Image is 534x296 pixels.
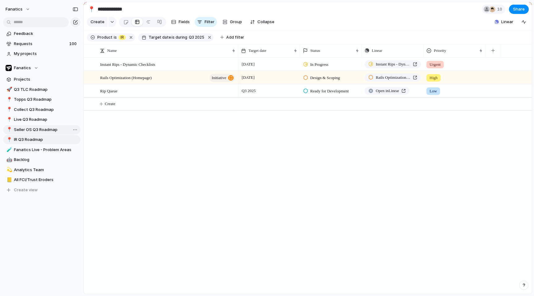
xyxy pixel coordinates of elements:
a: 🚀Q3 TLC Roadmap [3,85,80,94]
a: Feedback [3,29,80,38]
div: 🚀 [6,86,11,93]
button: 🚀 [6,87,12,93]
span: Collapse [257,19,274,25]
div: 📍 [88,5,95,13]
button: 📍 [87,4,96,14]
button: Collapse [248,17,277,27]
button: Filter [195,17,217,27]
button: 📍 [6,96,12,103]
button: 🤖 [6,157,12,163]
span: Projects [14,76,78,82]
a: 📍Live Q3 Roadmap [3,115,80,124]
span: is [114,35,117,40]
span: Rip Queue [100,87,117,94]
button: Q3 2025 [188,34,206,41]
button: Group [219,17,245,27]
span: Status [310,48,320,54]
span: during [175,35,187,40]
span: Rails Optimization (Homepage) [376,74,410,81]
button: 💫 [6,167,12,173]
a: Instant Rips - Dynamic Checklists [365,60,421,68]
span: Fanatics Live - Problem Areas [14,147,78,153]
span: Q3 TLC Roadmap [14,87,78,93]
button: Fanatics [3,63,80,73]
button: IR [117,34,127,41]
div: 📒 [6,176,11,184]
span: fanatics [6,6,23,12]
span: Urgent [430,61,441,68]
button: 📍 [6,107,12,113]
button: Linear [492,17,516,27]
span: Create [105,101,115,107]
button: 📍 [6,116,12,123]
a: 💫Analytics Team [3,165,80,175]
span: Requests [14,41,67,47]
span: Fanatics [14,65,31,71]
button: Fields [169,17,192,27]
div: 📍 [6,136,11,143]
span: 100 [69,41,78,47]
a: 📍Seller OS Q3 Roadmap [3,125,80,134]
span: Group [230,19,242,25]
span: Low [430,88,437,94]
div: 📒All FCI/Trust Eroders [3,175,80,184]
button: initiative [210,74,235,82]
button: is [112,34,118,41]
a: 📍Topps Q3 Roadmap [3,95,80,104]
span: Design & Scoping [310,75,340,81]
span: Ready for Development [310,88,349,94]
span: Linear [501,19,513,25]
span: Create [91,19,104,25]
a: 🤖Backlog [3,155,80,164]
span: Live Q3 Roadmap [14,116,78,123]
a: Open inLinear [365,87,409,95]
button: 🧪 [6,147,12,153]
div: 📍 [6,116,11,123]
button: Create view [3,185,80,195]
span: Linear [372,48,382,54]
span: Instant Rips - Dynamic Checklists [100,61,155,68]
span: [DATE] [240,61,256,68]
span: Seller OS Q3 Roadmap [14,127,78,133]
span: is [172,35,175,40]
span: Topps Q3 Roadmap [14,96,78,103]
button: Share [509,5,529,14]
a: My projects [3,49,80,58]
span: [DATE] [240,74,256,81]
div: 📍 [6,126,11,133]
button: fanatics [3,4,33,14]
span: Collect Q3 Roadmap [14,107,78,113]
div: 🧪 [6,146,11,153]
span: Analytics Team [14,167,78,173]
a: 📍Collect Q3 Roadmap [3,105,80,114]
span: In Progress [310,61,328,68]
button: Add filter [217,33,248,42]
span: My projects [14,51,78,57]
span: Target date [248,48,266,54]
div: 💫 [6,166,11,173]
button: isduring [171,34,188,41]
span: Feedback [14,31,78,37]
div: 📍 [6,106,11,113]
button: 📍 [6,127,12,133]
a: 📍IR Q3 Roadmap [3,135,80,144]
a: 🧪Fanatics Live - Problem Areas [3,145,80,154]
span: Instant Rips - Dynamic Checklists [376,61,410,67]
span: Backlog [14,157,78,163]
span: IR Q3 Roadmap [14,137,78,143]
span: Fields [179,19,190,25]
button: 📍 [6,137,12,143]
span: Q3 2025 [240,87,257,95]
span: Product [97,35,112,40]
span: initiative [212,74,226,82]
span: Open in Linear [376,88,399,94]
span: Create view [14,187,38,193]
